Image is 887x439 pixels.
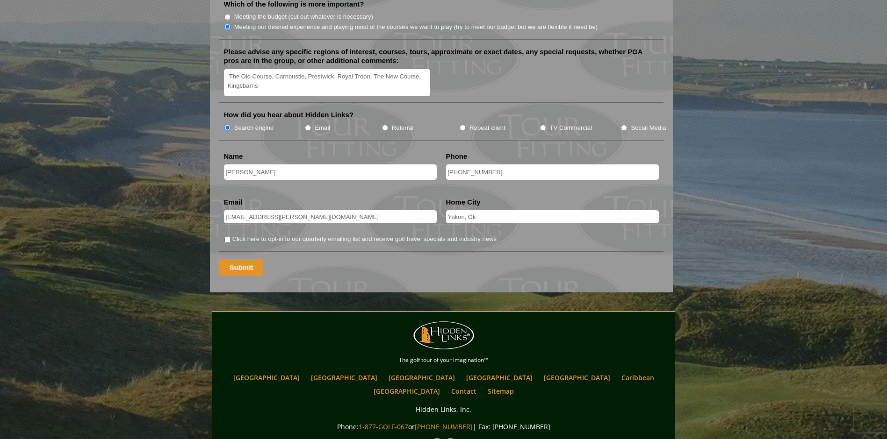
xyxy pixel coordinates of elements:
[315,123,330,133] label: Email
[369,384,445,398] a: [GEOGRAPHIC_DATA]
[550,123,592,133] label: TV Commercial
[446,198,481,207] label: Home City
[359,422,408,431] a: 1-877-GOLF-067
[229,371,304,384] a: [GEOGRAPHIC_DATA]
[392,123,414,133] label: Referral
[219,259,264,276] input: Submit
[469,123,505,133] label: Repeat client
[447,384,481,398] a: Contact
[415,422,473,431] a: [PHONE_NUMBER]
[446,152,468,161] label: Phone
[215,404,673,415] p: Hidden Links, Inc.
[224,152,243,161] label: Name
[232,234,497,244] label: Click here to opt-in to our quarterly emailing list and receive golf travel specials and industry...
[224,47,659,65] label: Please advise any specific regions of interest, courses, tours, approximate or exact dates, any s...
[224,69,431,97] textarea: The Old Course, Carnoustie, Prestwick, Royal Troon, The New Course, Kingsbarns
[215,355,673,365] p: The golf tour of your imagination™
[234,123,274,133] label: Search engine
[224,198,243,207] label: Email
[483,384,519,398] a: Sitemap
[224,110,354,120] label: How did you hear about Hidden Links?
[234,12,373,21] label: Meeting the budget (cut out whatever is necessary)
[617,371,659,384] a: Caribbean
[384,371,460,384] a: [GEOGRAPHIC_DATA]
[631,123,666,133] label: Social Media
[462,371,537,384] a: [GEOGRAPHIC_DATA]
[539,371,615,384] a: [GEOGRAPHIC_DATA]
[234,22,598,32] label: Meeting our desired experience and playing most of the courses we want to play (try to meet our b...
[215,421,673,432] p: Phone: or | Fax: [PHONE_NUMBER]
[306,371,382,384] a: [GEOGRAPHIC_DATA]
